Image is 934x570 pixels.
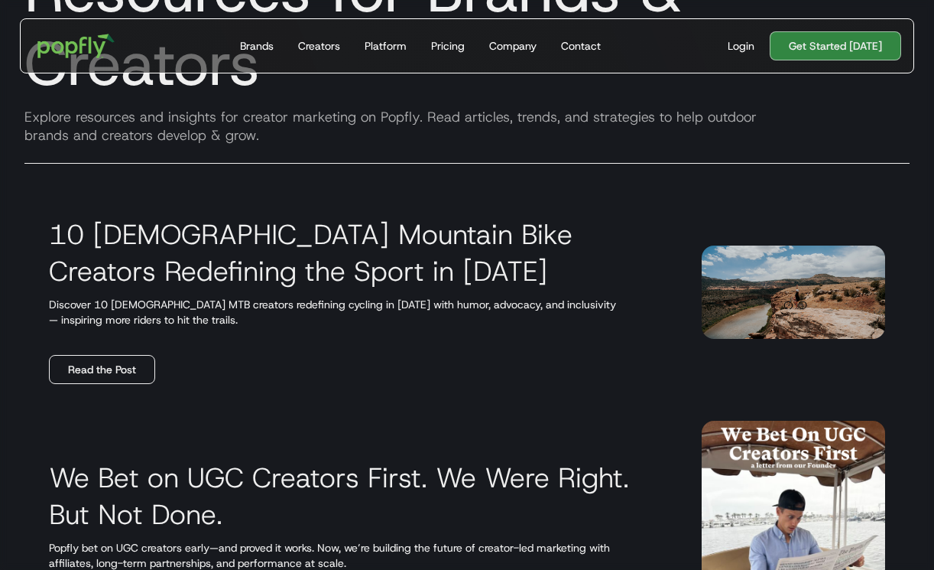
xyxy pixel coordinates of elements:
a: Creators [292,19,346,73]
a: Read the Post [49,355,155,384]
h3: We Bet on UGC Creators First. We Were Right. But Not Done. [49,459,665,533]
div: Platform [365,38,407,54]
div: Company [489,38,537,54]
a: Brands [234,19,280,73]
a: Get Started [DATE] [770,31,901,60]
a: home [27,23,125,69]
div: Brands [240,38,274,54]
div: Contact [561,38,601,54]
div: Pricing [431,38,465,54]
div: Explore resources and insights for creator marketing on Popfly. Read articles, trends, and strate... [12,108,922,145]
p: Discover 10 [DEMOGRAPHIC_DATA] MTB creators redefining cycling in [DATE] with humor, advocacy, an... [49,297,665,327]
div: Creators [298,38,340,54]
a: Company [483,19,543,73]
h3: 10 [DEMOGRAPHIC_DATA] Mountain Bike Creators Redefining the Sport in [DATE] [49,216,665,289]
a: Contact [555,19,607,73]
a: Login [722,38,760,54]
a: Platform [358,19,413,73]
div: Login [728,38,754,54]
a: Pricing [425,19,471,73]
